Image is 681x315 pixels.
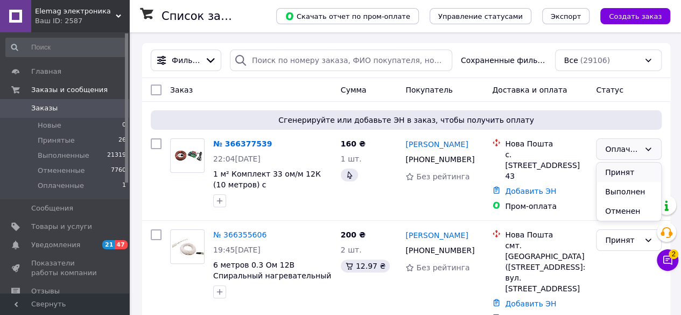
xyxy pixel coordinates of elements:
[657,249,678,271] button: Чат с покупателем2
[5,38,127,57] input: Поиск
[416,263,469,272] span: Без рейтинга
[38,136,75,145] span: Принятые
[505,187,556,195] a: Добавить ЭН
[170,138,205,173] a: Фото товару
[118,136,126,145] span: 26
[102,240,115,249] span: 21
[596,163,661,182] li: Принят
[35,6,116,16] span: Elemag электроника
[213,139,272,148] a: № 366377539
[213,230,266,239] a: № 366355606
[31,240,80,250] span: Уведомления
[405,139,468,150] a: [PERSON_NAME]
[430,8,531,24] button: Управление статусами
[213,170,321,200] a: 1 м² Комплект 33 ом/м 12К (10 метров) с терморегулятором W1209
[596,182,661,201] li: Выполнен
[31,67,61,76] span: Главная
[505,138,587,149] div: Нова Пошта
[38,166,85,176] span: Отмененные
[107,151,126,160] span: 21319
[111,166,126,176] span: 7760
[605,143,640,155] div: Оплаченный
[276,8,419,24] button: Скачать отчет по пром-оплате
[580,56,609,65] span: (29106)
[171,236,204,257] img: Фото товару
[405,86,453,94] span: Покупатель
[341,246,362,254] span: 2 шт.
[405,246,474,255] span: [PHONE_NUMBER]
[505,229,587,240] div: Нова Пошта
[31,258,100,278] span: Показатели работы компании
[31,286,60,296] span: Отзывы
[171,147,204,165] img: Фото товару
[416,172,469,181] span: Без рейтинга
[564,55,578,66] span: Все
[162,10,254,23] h1: Список заказов
[341,260,390,272] div: 12.97 ₴
[341,86,367,94] span: Сумма
[122,121,126,130] span: 0
[170,86,193,94] span: Заказ
[38,121,61,130] span: Новые
[213,261,331,291] a: 6 метров 0.3 Ом 12В Спиральный нагревательный провод
[341,139,366,148] span: 160 ₴
[155,115,657,125] span: Сгенерируйте или добавьте ЭН в заказ, чтобы получить оплату
[669,249,678,259] span: 2
[438,12,523,20] span: Управление статусами
[341,155,362,163] span: 1 шт.
[609,12,662,20] span: Создать заказ
[122,181,126,191] span: 1
[31,103,58,113] span: Заказы
[38,181,84,191] span: Оплаченные
[589,11,670,20] a: Создать заказ
[600,8,670,24] button: Создать заказ
[230,50,452,71] input: Поиск по номеру заказа, ФИО покупателя, номеру телефона, Email, номеру накладной
[542,8,589,24] button: Экспорт
[596,201,661,221] li: Отменен
[285,11,410,21] span: Скачать отчет по пром-оплате
[461,55,546,66] span: Сохраненные фильтры:
[405,155,474,164] span: [PHONE_NUMBER]
[31,85,108,95] span: Заказы и сообщения
[492,86,567,94] span: Доставка и оплата
[213,155,261,163] span: 22:04[DATE]
[213,246,261,254] span: 19:45[DATE]
[115,240,127,249] span: 47
[605,234,640,246] div: Принят
[31,204,73,213] span: Сообщения
[31,222,92,232] span: Товары и услуги
[35,16,129,26] div: Ваш ID: 2587
[170,229,205,264] a: Фото товару
[405,230,468,241] a: [PERSON_NAME]
[505,201,587,212] div: Пром-оплата
[341,230,366,239] span: 200 ₴
[551,12,581,20] span: Экспорт
[596,86,623,94] span: Статус
[505,240,587,294] div: смт. [GEOGRAPHIC_DATA] ([STREET_ADDRESS]: вул. [STREET_ADDRESS]
[38,151,89,160] span: Выполненные
[505,299,556,308] a: Добавить ЭН
[505,149,587,181] div: с. [STREET_ADDRESS] 43
[172,55,200,66] span: Фильтры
